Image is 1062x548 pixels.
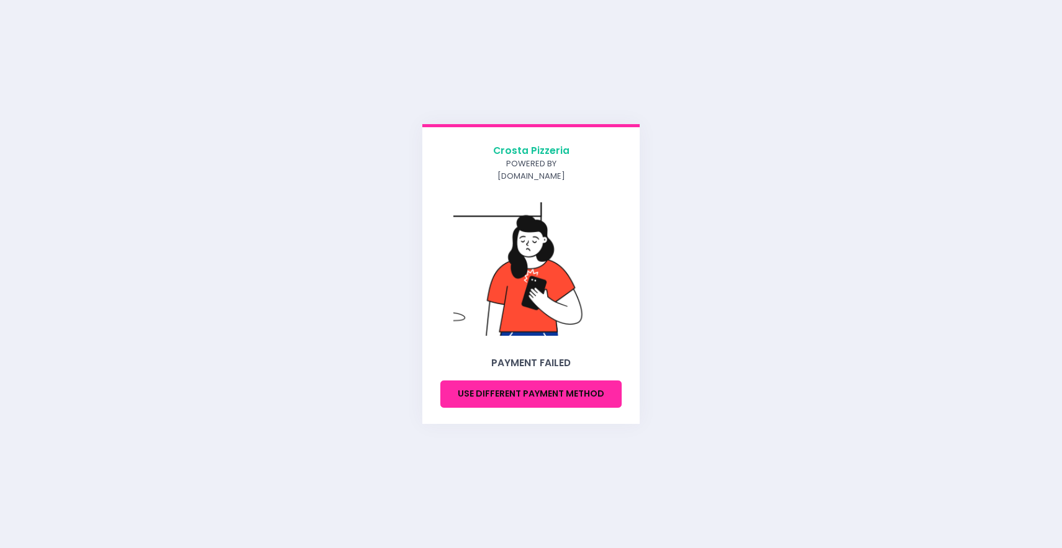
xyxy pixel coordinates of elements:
[481,158,581,182] div: powered by [DOMAIN_NAME]
[481,143,581,158] a: Crosta Pizzeria
[440,356,622,370] div: Payment Failed
[440,380,622,408] button: Use different payment method
[453,202,609,336] img: image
